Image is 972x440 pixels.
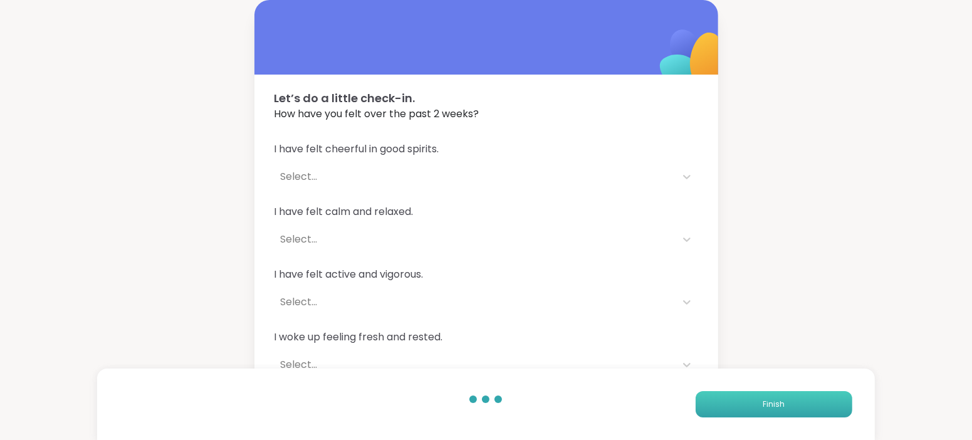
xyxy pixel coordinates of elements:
div: Select... [281,232,669,247]
span: I have felt calm and relaxed. [274,204,698,219]
div: Select... [281,295,669,310]
span: How have you felt over the past 2 weeks? [274,107,698,122]
span: I have felt cheerful in good spirits. [274,142,698,157]
button: Finish [696,391,852,417]
span: I have felt active and vigorous. [274,267,698,282]
div: Select... [281,357,669,372]
span: I woke up feeling fresh and rested. [274,330,698,345]
div: Select... [281,169,669,184]
span: Let’s do a little check-in. [274,90,698,107]
span: Finish [763,399,785,410]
